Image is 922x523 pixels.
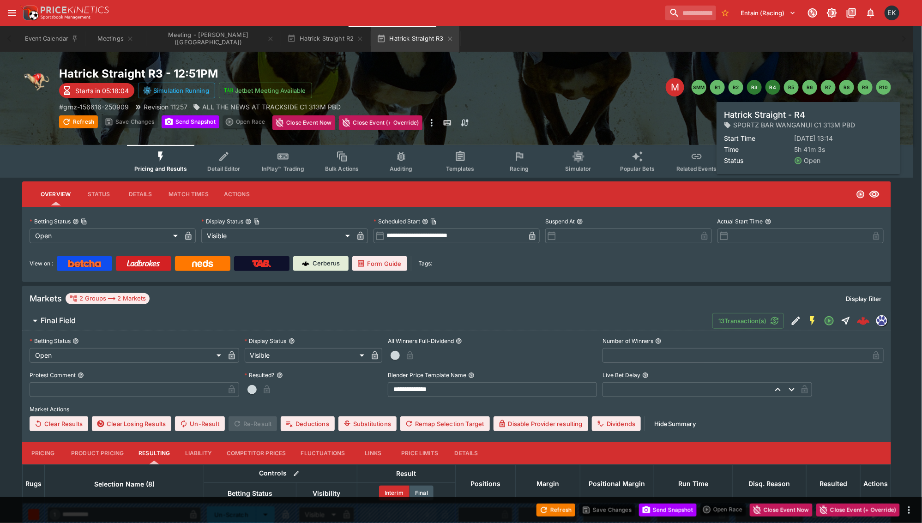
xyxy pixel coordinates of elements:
[253,218,260,225] button: Copy To Clipboard
[876,80,891,95] button: R10
[838,313,854,329] button: Straight
[756,116,891,130] div: Start From
[229,416,277,431] span: Re-Result
[446,165,474,172] span: Templates
[147,26,280,52] button: Meeting - Hatrick Straight (NZ)
[869,189,880,200] svg: Visible
[41,316,76,325] h6: Final Field
[59,66,475,81] h2: Copy To Clipboard
[885,6,899,20] div: Emily Kim
[857,314,870,327] div: 95f12e42-e418-40f0-bcb3-0f249a4c1680
[131,442,177,464] button: Resulting
[419,256,433,271] label: Tags:
[201,228,353,243] div: Visible
[290,468,302,480] button: Bulk edit
[178,442,219,464] button: Liability
[41,15,90,19] img: Sportsbook Management
[272,115,335,130] button: Close Event Now
[30,371,76,379] p: Protest Comment
[639,504,697,517] button: Send Snapshot
[788,313,804,329] button: Edit Detail
[41,6,109,13] img: PriceKinetics
[566,165,591,172] span: Simulator
[456,464,516,503] th: Positions
[882,3,902,23] button: Emily Kim
[64,442,131,464] button: Product Pricing
[127,260,160,267] img: Ladbrokes
[856,190,865,199] svg: Open
[281,416,335,431] button: Deductions
[516,464,580,503] th: Margin
[712,313,784,329] button: 13Transaction(s)
[580,464,654,503] th: Positional Margin
[30,293,62,304] h5: Markets
[78,183,120,205] button: Status
[700,503,746,516] div: split button
[352,442,394,464] button: Links
[821,80,836,95] button: R7
[371,26,459,52] button: Hatrick Straight R3
[876,315,887,326] div: grnz
[30,403,884,416] label: Market Actions
[857,314,870,327] img: logo-cerberus--red.svg
[747,80,762,95] button: R3
[824,315,835,326] svg: Open
[400,416,490,431] button: Remap Selection Target
[252,260,271,267] img: TabNZ
[710,80,725,95] button: R1
[734,165,779,172] span: System Controls
[717,217,763,225] p: Actual Start Time
[374,217,420,225] p: Scheduled Start
[282,26,369,52] button: Hatrick Straight R2
[84,479,165,490] span: Selection Name (8)
[19,26,84,52] button: Event Calendar
[841,291,887,306] button: Display filter
[33,183,78,205] button: Overview
[807,464,861,503] th: Resulted
[733,464,807,503] th: Disq. Reason
[4,5,20,21] button: open drawer
[816,504,900,517] button: Close Event (+ Override)
[22,66,52,96] img: greyhound_racing.png
[217,488,283,499] span: Betting Status
[824,5,840,21] button: Toggle light/dark mode
[718,6,733,20] button: No Bookmarks
[162,115,219,128] button: Send Snapshot
[30,337,71,345] p: Betting Status
[30,348,224,363] div: Open
[86,26,145,52] button: Meetings
[692,80,706,95] button: SMM
[592,416,641,431] button: Dividends
[144,102,187,112] p: Revision 11257
[352,256,407,271] a: Form Guide
[216,183,258,205] button: Actions
[201,217,243,225] p: Display Status
[904,505,915,516] button: more
[603,371,640,379] p: Live Bet Delay
[877,316,887,326] img: grnz
[192,260,213,267] img: Neds
[302,260,309,267] img: Cerberus
[204,464,357,482] th: Controls
[815,118,838,128] p: Override
[357,464,456,482] th: Result
[862,5,879,21] button: Notifications
[202,102,341,112] p: ALL THE NEWS AT TRACKSIDE C1 313M PBD
[81,218,87,225] button: Copy To Clipboard
[175,416,224,431] button: Un-Result
[676,165,717,172] span: Related Events
[134,165,187,172] span: Pricing and Results
[262,165,304,172] span: InPlay™ Trading
[854,312,873,330] a: 95f12e42-e418-40f0-bcb3-0f249a4c1680
[138,83,215,98] button: Simulation Running
[426,115,437,130] button: more
[804,313,821,329] button: SGM Enabled
[771,118,796,128] p: Overtype
[536,504,575,517] button: Refresh
[692,80,891,95] nav: pagination navigation
[446,442,487,464] button: Details
[20,4,39,22] img: PriceKinetics Logo
[245,371,275,379] p: Resulted?
[394,442,446,464] button: Price Limits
